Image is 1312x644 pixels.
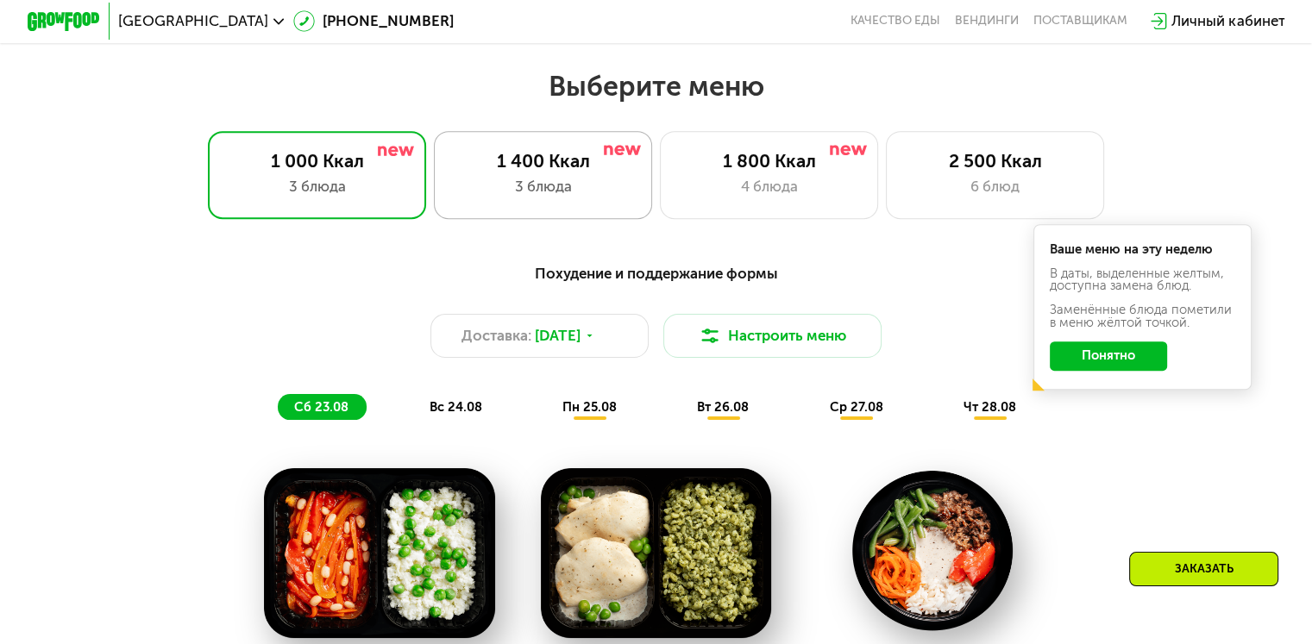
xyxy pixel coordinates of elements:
[227,150,407,172] div: 1 000 Ккал
[905,176,1085,197] div: 6 блюд
[461,325,531,347] span: Доставка:
[293,10,454,32] a: [PHONE_NUMBER]
[663,314,882,358] button: Настроить меню
[829,399,882,415] span: ср 27.08
[679,176,859,197] div: 4 блюда
[697,399,749,415] span: вт 26.08
[1050,303,1236,329] div: Заменённые блюда пометили в меню жёлтой точкой.
[116,262,1196,284] div: Похудение и поддержание формы
[964,399,1016,415] span: чт 28.08
[955,14,1019,28] a: Вендинги
[1129,552,1278,586] div: Заказать
[1050,267,1236,293] div: В даты, выделенные желтым, доступна замена блюд.
[1033,14,1127,28] div: поставщикам
[1050,341,1167,371] button: Понятно
[227,176,407,197] div: 3 блюда
[453,176,633,197] div: 3 блюда
[562,399,617,415] span: пн 25.08
[679,150,859,172] div: 1 800 Ккал
[851,14,940,28] a: Качество еды
[118,14,268,28] span: [GEOGRAPHIC_DATA]
[905,150,1085,172] div: 2 500 Ккал
[429,399,481,415] span: вс 24.08
[294,399,348,415] span: сб 23.08
[1050,243,1236,256] div: Ваше меню на эту неделю
[59,69,1254,103] h2: Выберите меню
[535,325,581,347] span: [DATE]
[453,150,633,172] div: 1 400 Ккал
[1171,10,1284,32] div: Личный кабинет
